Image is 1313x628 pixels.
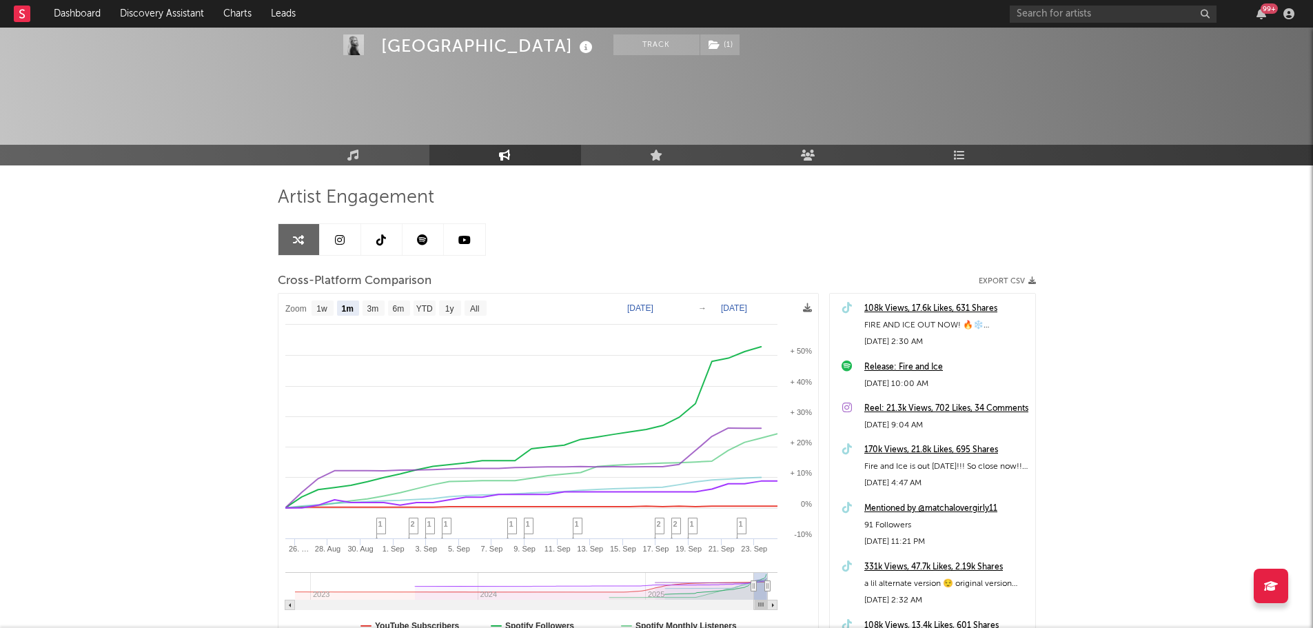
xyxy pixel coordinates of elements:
text: YTD [416,304,432,314]
div: 91 Followers [864,517,1028,534]
span: 1 [739,520,743,528]
text: 17. Sep [642,545,669,553]
a: Reel: 21.3k Views, 702 Likes, 34 Comments [864,401,1028,417]
text: 1. Sep [382,545,404,553]
text: 1w [316,304,327,314]
span: 1 [575,520,579,528]
span: 1 [690,520,694,528]
text: 23. Sep [741,545,767,553]
text: 5. Sep [447,545,469,553]
text: 7. Sep [480,545,502,553]
text: + 30% [790,408,812,416]
text: + 50% [790,347,812,355]
span: 2 [411,520,415,528]
div: [GEOGRAPHIC_DATA] [381,34,596,57]
text: 15. Sep [609,545,635,553]
div: [DATE] 4:47 AM [864,475,1028,492]
span: 1 [427,520,431,528]
text: 11. Sep [544,545,570,553]
text: 9. Sep [513,545,536,553]
text: 28. Aug [314,545,340,553]
span: 1 [444,520,448,528]
div: Fire and Ice is out [DATE]!!! So close now!! 🔥❄️ #fireandice #alexandria #originalsong #opposites... [864,458,1028,475]
text: → [698,303,706,313]
span: ( 1 ) [700,34,740,55]
text: + 20% [790,438,812,447]
div: [DATE] 2:30 AM [864,334,1028,350]
text: -10% [794,530,812,538]
div: [DATE] 2:32 AM [864,592,1028,609]
text: 30. Aug [347,545,373,553]
text: 26. … [289,545,309,553]
button: Export CSV [979,277,1036,285]
text: 3. Sep [415,545,437,553]
text: 3m [367,304,378,314]
a: Release: Fire and Ice [864,359,1028,376]
a: 331k Views, 47.7k Likes, 2.19k Shares [864,559,1028,576]
text: Zoom [285,304,307,314]
text: 21. Sep [708,545,734,553]
button: 99+ [1256,8,1266,19]
text: 1y [445,304,454,314]
text: 0% [801,500,812,508]
span: 1 [526,520,530,528]
button: Track [613,34,700,55]
span: 1 [509,520,513,528]
text: 1m [341,304,353,314]
text: + 10% [790,469,812,477]
div: [DATE] 11:21 PM [864,534,1028,550]
div: a lil alternate version 😌 original version comes out [DATE]!!! #fireandice #alexandria #originals... [864,576,1028,592]
input: Search for artists [1010,6,1217,23]
span: Cross-Platform Comparison [278,273,431,290]
span: 2 [673,520,678,528]
text: All [470,304,479,314]
text: [DATE] [721,303,747,313]
span: 2 [657,520,661,528]
text: 6m [392,304,404,314]
text: + 40% [790,378,812,386]
a: 170k Views, 21.8k Likes, 695 Shares [864,442,1028,458]
a: 108k Views, 17.6k Likes, 631 Shares [864,301,1028,317]
div: [DATE] 10:00 AM [864,376,1028,392]
span: Artist Engagement [278,190,434,206]
a: Mentioned by @matchalovergirly11 [864,500,1028,517]
div: FIRE AND ICE OUT NOW! 🔥❄️ #fireandice #[GEOGRAPHIC_DATA] #oppositesattract #originalsong #fyp [864,317,1028,334]
div: [DATE] 9:04 AM [864,417,1028,434]
text: 19. Sep [675,545,702,553]
div: 99 + [1261,3,1278,14]
button: (1) [700,34,740,55]
text: [DATE] [627,303,653,313]
text: 13. Sep [577,545,603,553]
span: 1 [378,520,383,528]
